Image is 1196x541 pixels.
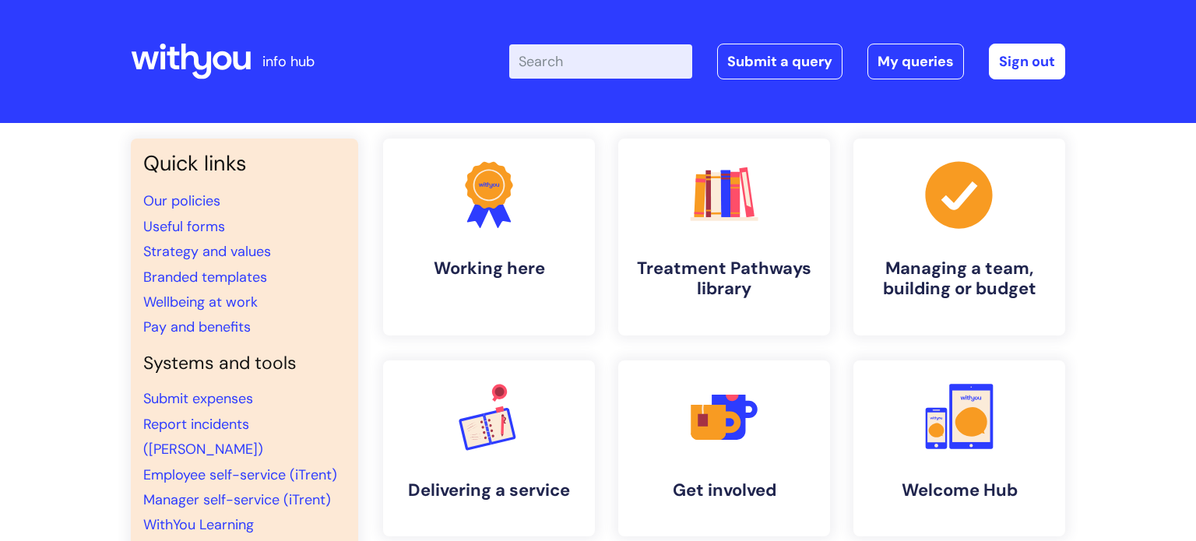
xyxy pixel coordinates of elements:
a: Managing a team, building or budget [853,139,1065,335]
a: Strategy and values [143,242,271,261]
p: info hub [262,49,315,74]
a: Employee self-service (iTrent) [143,465,337,484]
h4: Welcome Hub [866,480,1053,501]
a: Report incidents ([PERSON_NAME]) [143,415,263,458]
a: Manager self-service (iTrent) [143,490,331,509]
a: Sign out [989,44,1065,79]
a: Our policies [143,191,220,210]
a: Working here [383,139,595,335]
a: Branded templates [143,268,267,286]
a: Pay and benefits [143,318,251,336]
h4: Delivering a service [396,480,582,501]
h4: Systems and tools [143,353,346,374]
a: Welcome Hub [853,360,1065,536]
input: Search [509,44,692,79]
a: WithYou Learning [143,515,254,534]
a: My queries [867,44,964,79]
a: Submit expenses [143,389,253,408]
a: Wellbeing at work [143,293,258,311]
h4: Get involved [631,480,818,501]
a: Delivering a service [383,360,595,536]
h4: Treatment Pathways library [631,258,818,300]
a: Treatment Pathways library [618,139,830,335]
a: Submit a query [717,44,842,79]
h4: Managing a team, building or budget [866,258,1053,300]
a: Useful forms [143,217,225,236]
h4: Working here [396,258,582,279]
div: | - [509,44,1065,79]
h3: Quick links [143,151,346,176]
a: Get involved [618,360,830,536]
